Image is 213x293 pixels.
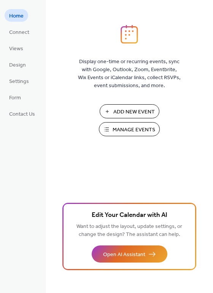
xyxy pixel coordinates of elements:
img: logo_icon.svg [121,25,138,44]
span: Design [9,61,26,69]
a: Contact Us [5,107,40,120]
a: Views [5,42,28,54]
a: Home [5,9,28,22]
span: Views [9,45,23,53]
span: Display one-time or recurring events, sync with Google, Outlook, Zoom, Eventbrite, Wix Events or ... [78,58,181,90]
button: Add New Event [100,104,159,118]
span: Edit Your Calendar with AI [92,210,167,221]
button: Manage Events [99,122,160,136]
a: Settings [5,75,33,87]
a: Design [5,58,30,71]
button: Open AI Assistant [92,245,167,263]
span: Want to adjust the layout, update settings, or change the design? The assistant can help. [76,221,182,240]
span: Settings [9,78,29,86]
span: Add New Event [113,108,155,116]
span: Home [9,12,24,20]
span: Manage Events [113,126,155,134]
span: Contact Us [9,110,35,118]
span: Connect [9,29,29,37]
span: Form [9,94,21,102]
span: Open AI Assistant [103,251,145,259]
a: Connect [5,25,34,38]
a: Form [5,91,25,104]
